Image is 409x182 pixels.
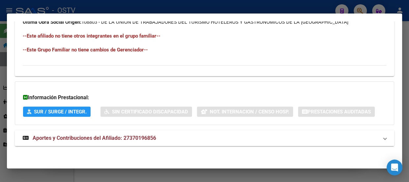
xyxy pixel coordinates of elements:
[308,109,371,115] span: Prestaciones Auditadas
[197,106,293,117] button: Not. Internacion / Censo Hosp.
[210,109,289,115] span: Not. Internacion / Censo Hosp.
[23,94,386,102] h3: Información Prestacional:
[298,106,375,117] button: Prestaciones Auditadas
[23,19,348,25] span: 108803 - DE LA UNION DE TRABAJADORES DEL TURISMO HOTELEROS Y GASTRONOMICOS DE LA [GEOGRAPHIC_DATA]
[23,32,386,40] h4: --Este afiliado no tiene otros integrantes en el grupo familiar--
[23,106,91,117] button: SUR / SURGE / INTEGR.
[23,19,81,25] strong: Ultima Obra Social Origen:
[23,46,386,53] h4: --Este Grupo Familiar no tiene cambios de Gerenciador--
[112,109,188,115] span: Sin Certificado Discapacidad
[387,160,402,175] div: Open Intercom Messenger
[33,135,156,141] span: Aportes y Contribuciones del Afiliado: 27370196856
[15,130,394,146] mat-expansion-panel-header: Aportes y Contribuciones del Afiliado: 27370196856
[100,106,192,117] button: Sin Certificado Discapacidad
[34,109,87,115] span: SUR / SURGE / INTEGR.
